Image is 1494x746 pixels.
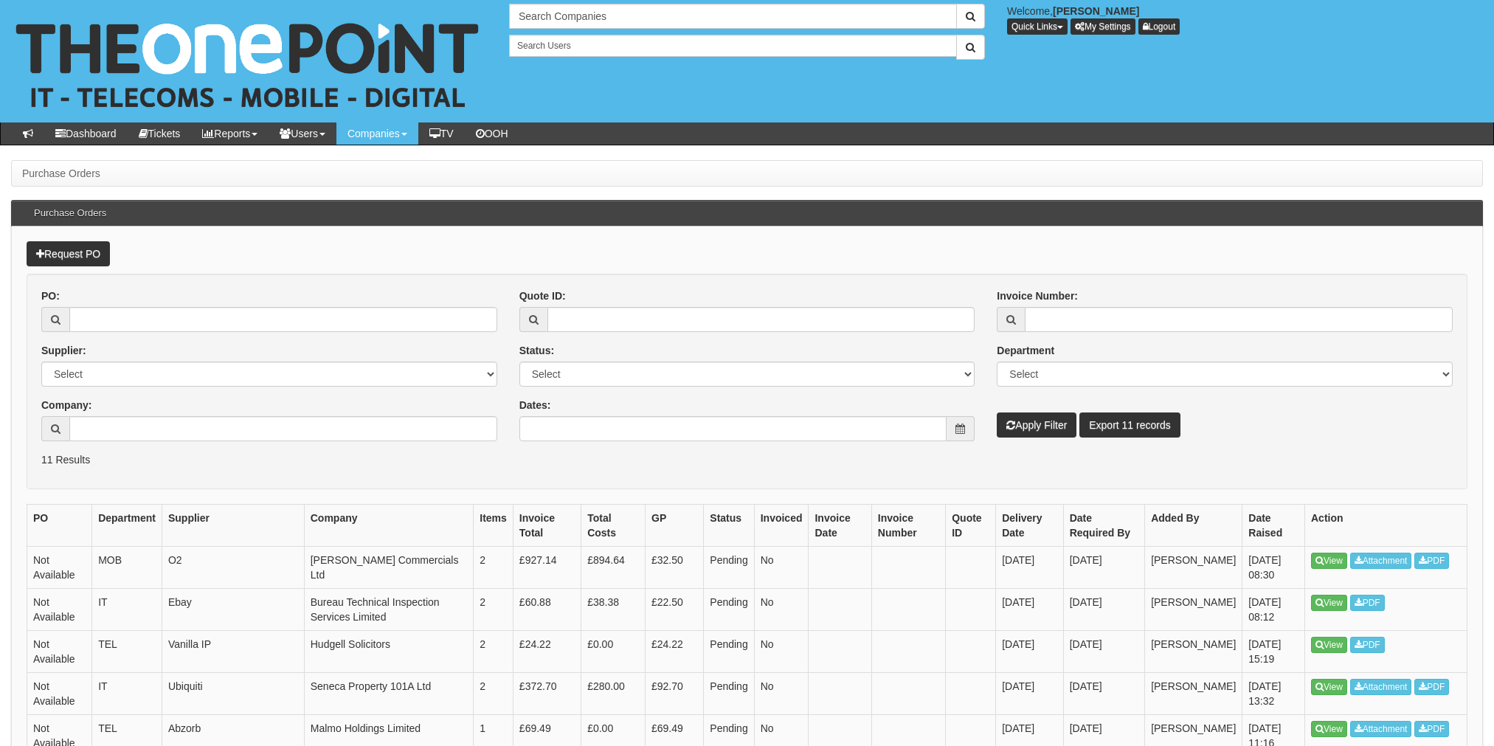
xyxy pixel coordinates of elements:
a: Reports [191,122,269,145]
button: Apply Filter [997,412,1076,438]
th: Company [304,504,474,546]
td: Pending [704,588,754,630]
a: TV [418,122,465,145]
a: Tickets [128,122,192,145]
h3: Purchase Orders [27,201,114,226]
td: No [754,672,809,714]
label: PO: [41,289,60,303]
td: Not Available [27,546,92,588]
a: PDF [1414,721,1449,737]
td: Pending [704,672,754,714]
a: Users [269,122,336,145]
label: Supplier: [41,343,86,358]
label: Status: [519,343,554,358]
th: Quote ID [946,504,996,546]
th: Items [474,504,513,546]
td: Hudgell Solicitors [304,630,474,672]
td: Not Available [27,588,92,630]
label: Department [997,343,1054,358]
td: [DATE] [1063,672,1144,714]
th: Invoiced [754,504,809,546]
td: £927.14 [513,546,581,588]
a: PDF [1414,679,1449,695]
td: [DATE] [1063,588,1144,630]
td: [DATE] [996,546,1064,588]
a: Dashboard [44,122,128,145]
td: MOB [92,546,162,588]
label: Company: [41,398,91,412]
input: Search Users [509,35,957,57]
td: [DATE] 13:32 [1242,672,1305,714]
td: [DATE] [1063,630,1144,672]
th: Invoice Date [809,504,871,546]
td: £372.70 [513,672,581,714]
td: TEL [92,630,162,672]
a: Attachment [1350,721,1412,737]
th: Status [704,504,754,546]
td: [PERSON_NAME] [1145,546,1242,588]
td: 2 [474,546,513,588]
td: [DATE] [1063,546,1144,588]
td: 2 [474,588,513,630]
td: O2 [162,546,304,588]
a: Companies [336,122,418,145]
td: £22.50 [646,588,704,630]
td: £24.22 [513,630,581,672]
th: Action [1305,504,1467,546]
label: Invoice Number: [997,289,1078,303]
td: £280.00 [581,672,646,714]
td: £24.22 [646,630,704,672]
td: No [754,630,809,672]
td: £60.88 [513,588,581,630]
th: Invoice Total [513,504,581,546]
td: Not Available [27,672,92,714]
a: View [1311,637,1347,653]
th: Supplier [162,504,304,546]
td: £32.50 [646,546,704,588]
td: [DATE] [996,630,1064,672]
th: Delivery Date [996,504,1064,546]
td: 2 [474,630,513,672]
td: [DATE] 08:12 [1242,588,1305,630]
th: Department [92,504,162,546]
a: View [1311,595,1347,611]
div: Welcome, [996,4,1494,35]
td: Not Available [27,630,92,672]
a: PDF [1350,637,1385,653]
th: Added By [1145,504,1242,546]
a: View [1311,679,1347,695]
td: Ebay [162,588,304,630]
td: [PERSON_NAME] [1145,672,1242,714]
td: Ubiquiti [162,672,304,714]
label: Dates: [519,398,551,412]
b: [PERSON_NAME] [1053,5,1139,17]
label: Quote ID: [519,289,566,303]
button: Quick Links [1007,18,1068,35]
td: £0.00 [581,630,646,672]
th: GP [646,504,704,546]
a: Request PO [27,241,110,266]
a: PDF [1414,553,1449,569]
td: £38.38 [581,588,646,630]
th: Date Required By [1063,504,1144,546]
td: [PERSON_NAME] Commercials Ltd [304,546,474,588]
a: View [1311,721,1347,737]
input: Search Companies [509,4,957,29]
a: PDF [1350,595,1385,611]
td: [DATE] 15:19 [1242,630,1305,672]
td: No [754,588,809,630]
td: [DATE] [996,672,1064,714]
td: IT [92,672,162,714]
li: Purchase Orders [22,166,100,181]
a: Logout [1138,18,1180,35]
th: Date Raised [1242,504,1305,546]
td: [DATE] 08:30 [1242,546,1305,588]
td: Bureau Technical Inspection Services Limited [304,588,474,630]
td: 2 [474,672,513,714]
td: [DATE] [996,588,1064,630]
a: Attachment [1350,679,1412,695]
td: IT [92,588,162,630]
th: Invoice Number [871,504,945,546]
th: PO [27,504,92,546]
td: £92.70 [646,672,704,714]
